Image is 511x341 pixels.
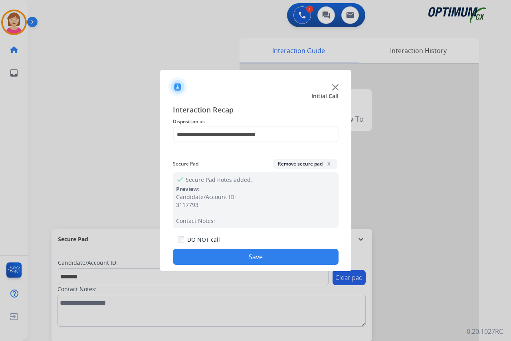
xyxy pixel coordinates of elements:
button: Remove secure padx [273,159,337,169]
span: Interaction Recap [173,104,339,117]
mat-icon: check [176,175,182,182]
span: x [326,160,332,167]
p: 0.20.1027RC [467,327,503,336]
span: Secure Pad [173,159,198,169]
span: Disposition as [173,117,339,126]
span: Initial Call [311,92,339,100]
div: Secure Pad notes added. [173,172,339,228]
span: Preview: [176,185,200,193]
img: contactIcon [168,77,187,97]
button: Save [173,249,339,265]
div: Candidate/Account ID: 3117793 Contact Notes: [176,193,335,225]
label: DO NOT call [187,236,220,244]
